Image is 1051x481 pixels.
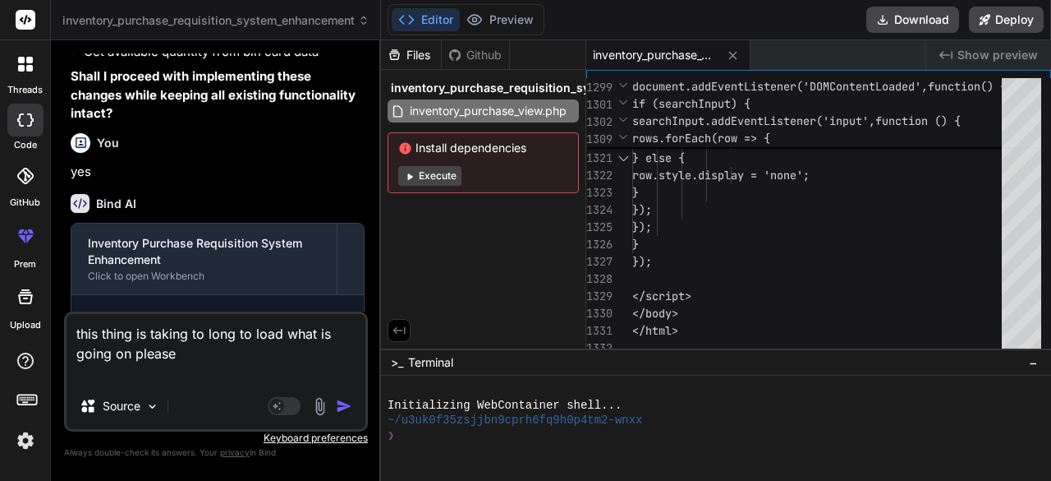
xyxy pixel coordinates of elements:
[97,135,119,151] h6: You
[103,398,140,414] p: Source
[586,253,611,271] div: 1327
[632,150,685,165] span: } else {
[408,354,453,371] span: Terminal
[586,150,611,167] div: 1321
[1026,349,1041,376] button: −
[957,47,1038,63] span: Show preview
[586,288,611,305] div: 1329
[969,7,1044,33] button: Deploy
[398,140,568,156] span: Install dependencies
[220,447,250,457] span: privacy
[632,289,691,303] span: </script>
[10,196,40,210] label: GitHub
[388,413,643,428] span: ~/u3uk0f35zsjjbn9cprh6fq9h0p4tm2-wnxx
[88,235,320,268] div: Inventory Purchase Requisition System Enhancement
[632,237,639,252] span: }
[632,113,875,128] span: searchInput.addEventListener('input',
[632,202,652,217] span: });
[586,322,611,340] div: 1331
[632,254,652,269] span: });
[71,68,359,121] strong: Shall I proceed with implementing these changes while keeping all existing functionality intact?
[442,47,509,63] div: Github
[96,196,136,212] h6: Bind AI
[632,131,770,146] span: rows.forEach(row => {
[586,340,611,357] div: 1332
[586,201,611,219] div: 1324
[928,79,1007,94] span: function() {
[586,167,611,184] div: 1322
[586,219,611,236] div: 1325
[632,79,928,94] span: document.addEventListener('DOMContentLoaded',
[7,83,43,97] label: threads
[866,7,959,33] button: Download
[11,427,39,455] img: settings
[1029,354,1038,371] span: −
[875,113,961,128] span: function () {
[632,220,652,234] span: });
[145,400,159,414] img: Pick Models
[586,79,611,96] span: 1299
[586,271,611,288] div: 1328
[388,428,396,444] span: ❯
[391,354,403,371] span: >_
[460,8,540,31] button: Preview
[71,224,337,294] button: Inventory Purchase Requisition System EnhancementClick to open Workbench
[586,236,611,253] div: 1326
[71,163,365,182] p: yes
[632,306,678,321] span: </body>
[64,445,368,460] p: Always double-check its answers. Your in Bind
[64,432,368,445] p: Keyboard preferences
[632,185,639,200] span: }
[613,150,634,167] div: Click to collapse the range.
[586,113,611,131] span: 1302
[632,323,678,338] span: </html>
[586,184,611,201] div: 1323
[88,270,320,283] div: Click to open Workbench
[310,397,329,416] img: attachment
[593,47,716,63] span: inventory_purchase_view.php
[62,12,369,29] span: inventory_purchase_requisition_system_enhancement
[586,96,611,113] span: 1301
[381,47,441,63] div: Files
[408,101,568,121] span: inventory_purchase_view.php
[67,314,365,383] textarea: this thing is taking to long to load what is going on please
[632,96,750,111] span: if (searchInput) {
[398,166,461,186] button: Execute
[388,398,622,414] span: Initializing WebContainer shell...
[586,305,611,322] div: 1330
[336,398,352,414] img: icon
[10,318,41,332] label: Upload
[391,80,700,96] span: inventory_purchase_requisition_system_enhancement
[392,8,460,31] button: Editor
[586,131,611,148] span: 1309
[632,168,810,183] span: row.style.display = 'none';
[14,257,36,271] label: prem
[14,138,37,152] label: code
